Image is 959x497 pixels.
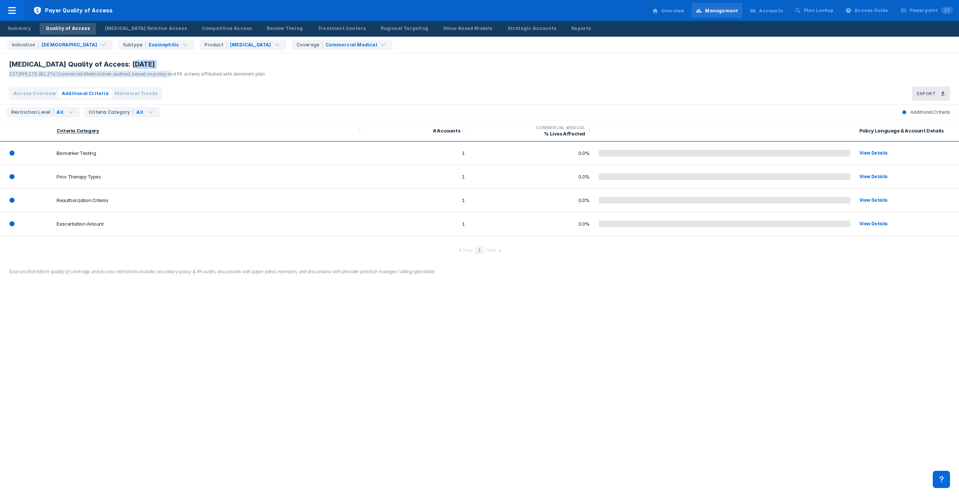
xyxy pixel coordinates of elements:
span: Access Overview [13,90,56,97]
div: View Details [859,149,946,157]
td: 1 [365,212,469,236]
div: Criteria Category [89,109,133,116]
div: 1 [475,246,484,255]
div: Subtype [123,42,146,48]
div: All [136,109,143,116]
div: 137,899,175 (81.2%) Commercial Medical lives audited, based on policy and PA criteria affiliated ... [9,71,265,77]
div: # Accounts [369,128,460,134]
div: Eosinophilic [149,42,179,48]
button: Access Overview [10,89,59,98]
span: Historical Trends [115,90,158,97]
td: 1 [365,141,469,165]
div: View Details [859,196,946,204]
div: [DEMOGRAPHIC_DATA] [42,42,97,48]
div: Prev [463,247,473,255]
div: [MEDICAL_DATA] Relative Access [105,25,187,32]
div: Summary [7,25,31,32]
div: Next [486,247,496,255]
td: 1 [365,189,469,212]
div: Product [205,42,227,48]
a: Regional Targeting [375,23,434,35]
div: Restriction Level [11,109,54,116]
div: View Details [859,220,946,228]
a: [MEDICAL_DATA] Relative Access [99,23,193,35]
button: Export [912,86,950,101]
div: % Lives Affected [474,131,585,137]
td: 0.0% [469,141,594,165]
a: Reports [565,23,597,35]
a: Treatment Centers [312,23,372,35]
div: Review Timing [267,25,303,32]
div: Indication [12,42,39,48]
td: Biomarker Testing [52,141,365,165]
div: Plan Lookup [804,7,834,14]
div: Competitive Access [202,25,252,32]
a: Review Timing [261,23,309,35]
div: Policy Language & Account Details [859,128,950,134]
figcaption: Sources that inform quality of coverage and access restrictions include: secondary policy & PA au... [9,268,950,275]
div: Access Guide [854,7,888,14]
td: Exacerbation Amount [52,212,365,236]
a: Strategic Accounts [502,23,563,35]
td: 1 [365,165,469,189]
div: Overview [661,7,684,14]
div: Reports [571,25,591,32]
button: Additional Criteria [59,89,112,98]
a: Overview [648,3,689,18]
div: View Details [859,173,946,180]
td: Prior Therapy Types [52,165,365,189]
a: Quality of Access [40,23,96,35]
td: 0.0% [469,212,594,236]
div: Regional Targeting [381,25,428,32]
a: Value Based Models [437,23,499,35]
td: Reauthorization Criteria [52,189,365,212]
div: Quality of Access [46,25,90,32]
div: Value Based Models [443,25,493,32]
div: Management [705,7,738,14]
span: Additional Criteria [62,90,109,97]
span: [MEDICAL_DATA] Quality of Access: [DATE] [9,60,155,69]
div: Commercial Medical [326,42,377,48]
span: 27 [941,7,953,14]
td: 0.0% [469,165,594,189]
div: Criteria Category [57,128,99,134]
td: 0.0% [469,189,594,212]
a: Summary [1,23,37,35]
h3: Export [917,91,936,96]
div: Additional Criteria [897,109,955,115]
button: Historical Trends [112,89,161,98]
div: Powerpoint [910,7,953,14]
a: Competitive Access [196,23,258,35]
div: Contact Support [933,471,950,488]
div: Accounts [759,7,783,14]
div: [MEDICAL_DATA] [230,42,271,48]
div: Strategic Accounts [508,25,557,32]
div: All [57,109,63,116]
div: Treatment Centers [318,25,366,32]
div: Commercial Medical [474,125,585,131]
a: Management [692,3,742,18]
a: Accounts [745,3,787,18]
div: Coverage [297,42,323,48]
